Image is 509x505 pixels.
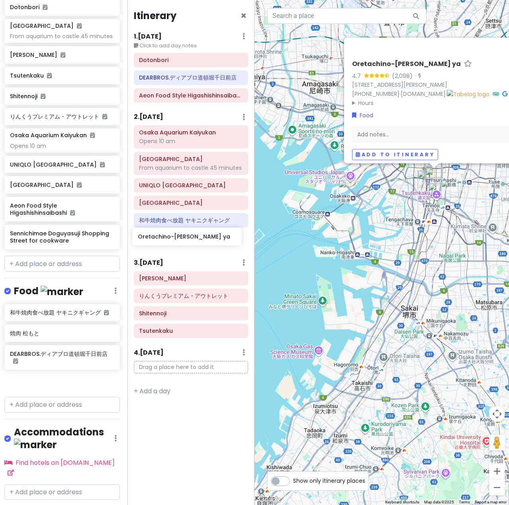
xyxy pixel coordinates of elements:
input: + Add place or address [4,397,120,413]
div: (2,098) [392,72,413,80]
a: Find hotels on [DOMAIN_NAME] [4,458,115,478]
div: Sennichimae Doguyasuji Shopping Street for cookware [425,167,443,184]
img: Tabelog [447,90,489,99]
input: + Add place or address [4,256,120,272]
span: Close itinerary [241,9,247,22]
h4: Food [14,285,83,298]
h6: 3 . [DATE] [134,259,163,267]
div: Shitennoji [441,180,458,197]
h6: Oretachino-[PERSON_NAME] ya [352,60,461,68]
button: Zoom in [489,463,505,479]
button: Keyboard shortcuts [385,499,419,505]
span: Map data ©2025 [424,500,454,504]
button: Map camera controls [489,406,505,422]
input: Search a place [267,8,427,24]
h6: 2 . [DATE] [134,113,163,121]
button: Drag Pegman onto the map to open Street View [489,435,505,451]
a: Open this area in Google Maps (opens a new window) [256,495,283,505]
h4: Itinerary [134,10,176,22]
h6: 1 . [DATE] [134,33,162,41]
h6: 4 . [DATE] [134,349,164,357]
img: marker [41,286,83,298]
a: Food [352,111,373,119]
i: Tripadvisor [493,91,499,97]
button: Close [241,11,247,21]
a: [STREET_ADDRESS][PERSON_NAME] [352,81,447,89]
button: Add to itinerary [352,149,438,160]
input: + Add place or address [4,484,120,500]
p: Drag a place here to add it [134,361,249,373]
div: Namba Yasaka Jinja [417,170,435,188]
a: Star place [464,60,472,68]
button: Zoom out [489,480,505,495]
span: Show only itinerary places [293,476,365,485]
div: Tsutenkaku [429,183,446,200]
div: · [413,72,421,80]
div: Aeon Food Style Higashishinsaibashi [428,155,446,173]
a: [DOMAIN_NAME] [401,90,446,98]
div: Osaka Aquarium Kaiyukan [339,180,356,198]
a: Terms (opens in new tab) [459,500,470,504]
a: [PHONE_NUMBER] [352,90,399,98]
img: Google [256,495,283,505]
div: 4.7 [352,72,364,80]
h4: Accommodations [14,426,114,451]
i: Google Maps [502,91,507,97]
small: Click to add day notes [134,42,249,50]
a: Report a map error [475,500,507,504]
a: + Add a day [134,387,170,396]
img: marker [14,439,57,451]
div: Oretachino-curry ya [425,168,443,185]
